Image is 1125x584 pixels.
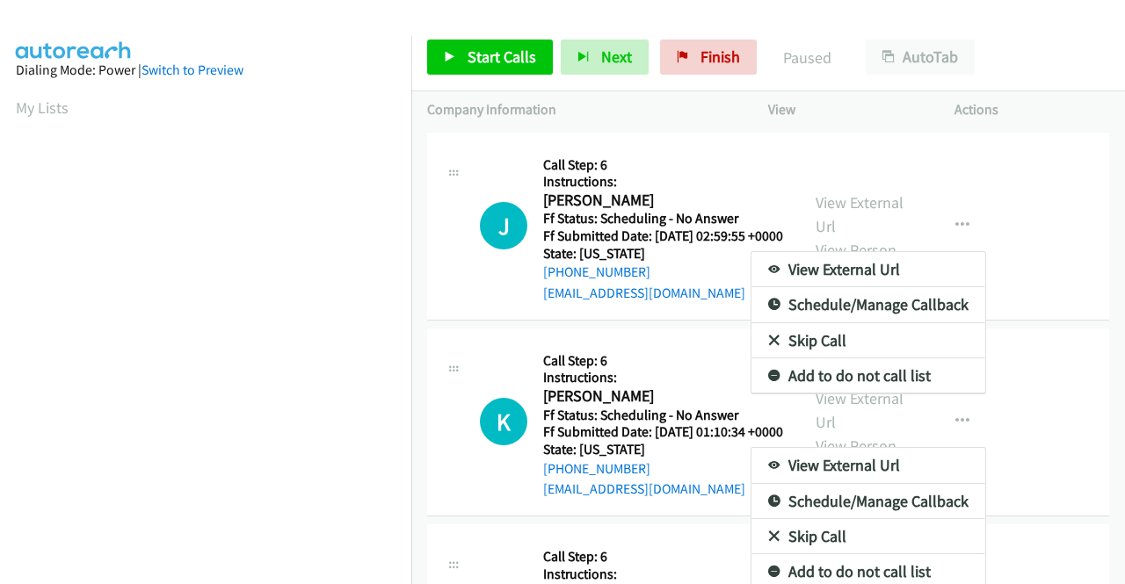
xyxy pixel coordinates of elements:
[751,358,985,393] a: Add to do not call list
[751,484,985,519] a: Schedule/Manage Callback
[751,252,985,287] a: View External Url
[751,448,985,483] a: View External Url
[751,287,985,322] a: Schedule/Manage Callback
[16,97,69,118] a: My Lists
[16,60,396,81] div: Dialing Mode: Power |
[142,61,243,78] a: Switch to Preview
[751,519,985,554] a: Skip Call
[751,323,985,358] a: Skip Call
